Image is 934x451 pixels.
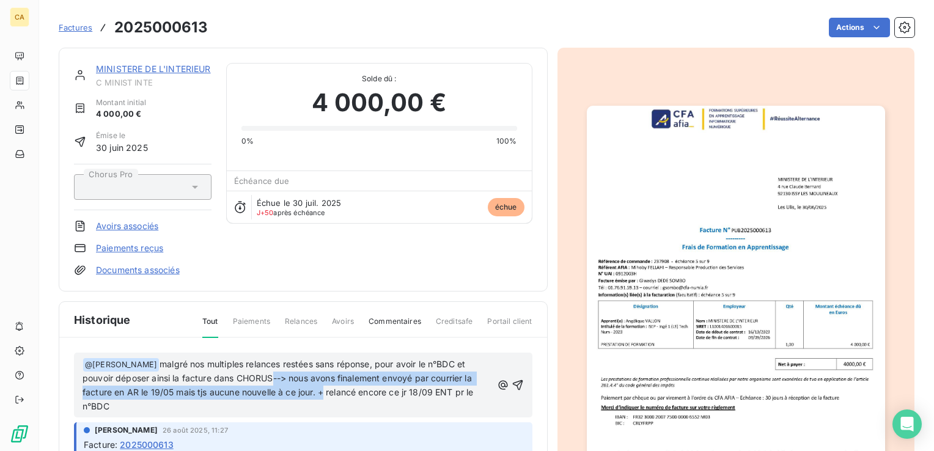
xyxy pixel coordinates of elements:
span: échue [488,198,524,216]
span: 2025000613 [120,438,174,451]
span: Paiements [233,316,270,337]
span: 4 000,00 € [312,84,446,121]
span: Montant initial [96,97,146,108]
span: [PERSON_NAME] [95,425,158,436]
span: 30 juin 2025 [96,141,148,154]
span: Commentaires [369,316,421,337]
span: Échue le 30 juil. 2025 [257,198,341,208]
a: Factures [59,21,92,34]
div: Open Intercom Messenger [892,409,922,439]
span: Factures [59,23,92,32]
span: Tout [202,316,218,338]
span: Historique [74,312,131,328]
span: 4 000,00 € [96,108,146,120]
span: J+50 [257,208,274,217]
span: Émise le [96,130,148,141]
a: Paiements reçus [96,242,163,254]
span: Échéance due [234,176,290,186]
span: après échéance [257,209,325,216]
span: @ [PERSON_NAME] [83,358,159,372]
button: Actions [829,18,890,37]
span: Relances [285,316,317,337]
img: Logo LeanPay [10,424,29,444]
a: Avoirs associés [96,220,158,232]
span: Creditsafe [436,316,473,337]
h3: 2025000613 [114,16,208,38]
span: Solde dû : [241,73,517,84]
span: Avoirs [332,316,354,337]
a: MINISTERE DE L'INTERIEUR [96,64,211,74]
div: CA [10,7,29,27]
span: Facture : [84,438,117,451]
span: 100% [496,136,517,147]
span: C MINIST INTE [96,78,211,87]
a: Documents associés [96,264,180,276]
span: malgré nos multiples relances restées sans réponse, pour avoir le n°BDC et pouvoir déposer ainsi ... [83,359,476,412]
span: 0% [241,136,254,147]
span: 26 août 2025, 11:27 [163,427,228,434]
span: Portail client [487,316,532,337]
